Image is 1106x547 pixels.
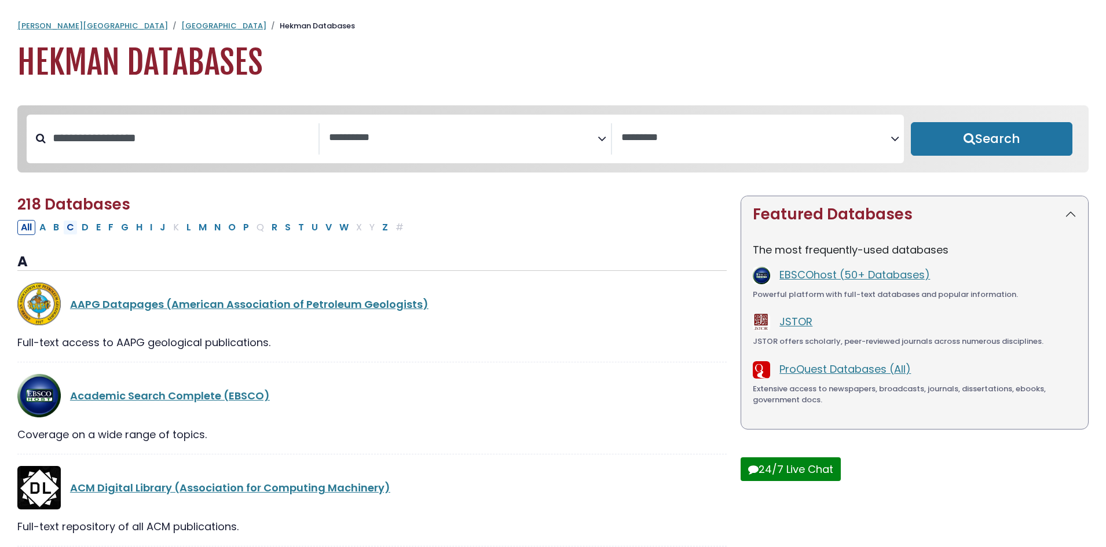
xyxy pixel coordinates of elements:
button: Filter Results J [156,220,169,235]
button: Filter Results D [78,220,92,235]
button: Filter Results B [50,220,63,235]
button: Filter Results E [93,220,104,235]
button: All [17,220,35,235]
button: Filter Results F [105,220,117,235]
a: [GEOGRAPHIC_DATA] [181,20,266,31]
h3: A [17,254,727,271]
nav: breadcrumb [17,20,1089,32]
button: 24/7 Live Chat [741,457,841,481]
button: Featured Databases [741,196,1088,233]
textarea: Search [621,132,891,144]
button: Filter Results H [133,220,146,235]
button: Filter Results G [118,220,132,235]
input: Search database by title or keyword [46,129,318,148]
h1: Hekman Databases [17,43,1089,82]
button: Filter Results P [240,220,252,235]
div: Extensive access to newspapers, broadcasts, journals, dissertations, ebooks, government docs. [753,383,1076,406]
a: EBSCOhost (50+ Databases) [779,267,930,282]
button: Filter Results R [268,220,281,235]
button: Filter Results V [322,220,335,235]
div: JSTOR offers scholarly, peer-reviewed journals across numerous disciplines. [753,336,1076,347]
button: Filter Results T [295,220,307,235]
button: Filter Results L [183,220,195,235]
span: 218 Databases [17,194,130,215]
li: Hekman Databases [266,20,355,32]
button: Filter Results C [63,220,78,235]
div: Full-text repository of all ACM publications. [17,519,727,534]
a: JSTOR [779,314,812,329]
textarea: Search [329,132,598,144]
button: Filter Results A [36,220,49,235]
a: ACM Digital Library (Association for Computing Machinery) [70,480,390,495]
button: Filter Results N [211,220,224,235]
div: Coverage on a wide range of topics. [17,427,727,442]
a: AAPG Datapages (American Association of Petroleum Geologists) [70,297,429,311]
a: [PERSON_NAME][GEOGRAPHIC_DATA] [17,20,168,31]
button: Filter Results W [336,220,352,235]
a: ProQuest Databases (All) [779,362,911,376]
button: Filter Results I [147,220,156,235]
button: Filter Results Z [379,220,391,235]
div: Full-text access to AAPG geological publications. [17,335,727,350]
button: Filter Results U [308,220,321,235]
div: Powerful platform with full-text databases and popular information. [753,289,1076,300]
button: Submit for Search Results [911,122,1072,156]
a: Academic Search Complete (EBSCO) [70,388,270,403]
button: Filter Results S [281,220,294,235]
button: Filter Results M [195,220,210,235]
div: Alpha-list to filter by first letter of database name [17,219,408,234]
nav: Search filters [17,105,1089,172]
p: The most frequently-used databases [753,242,1076,258]
button: Filter Results O [225,220,239,235]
